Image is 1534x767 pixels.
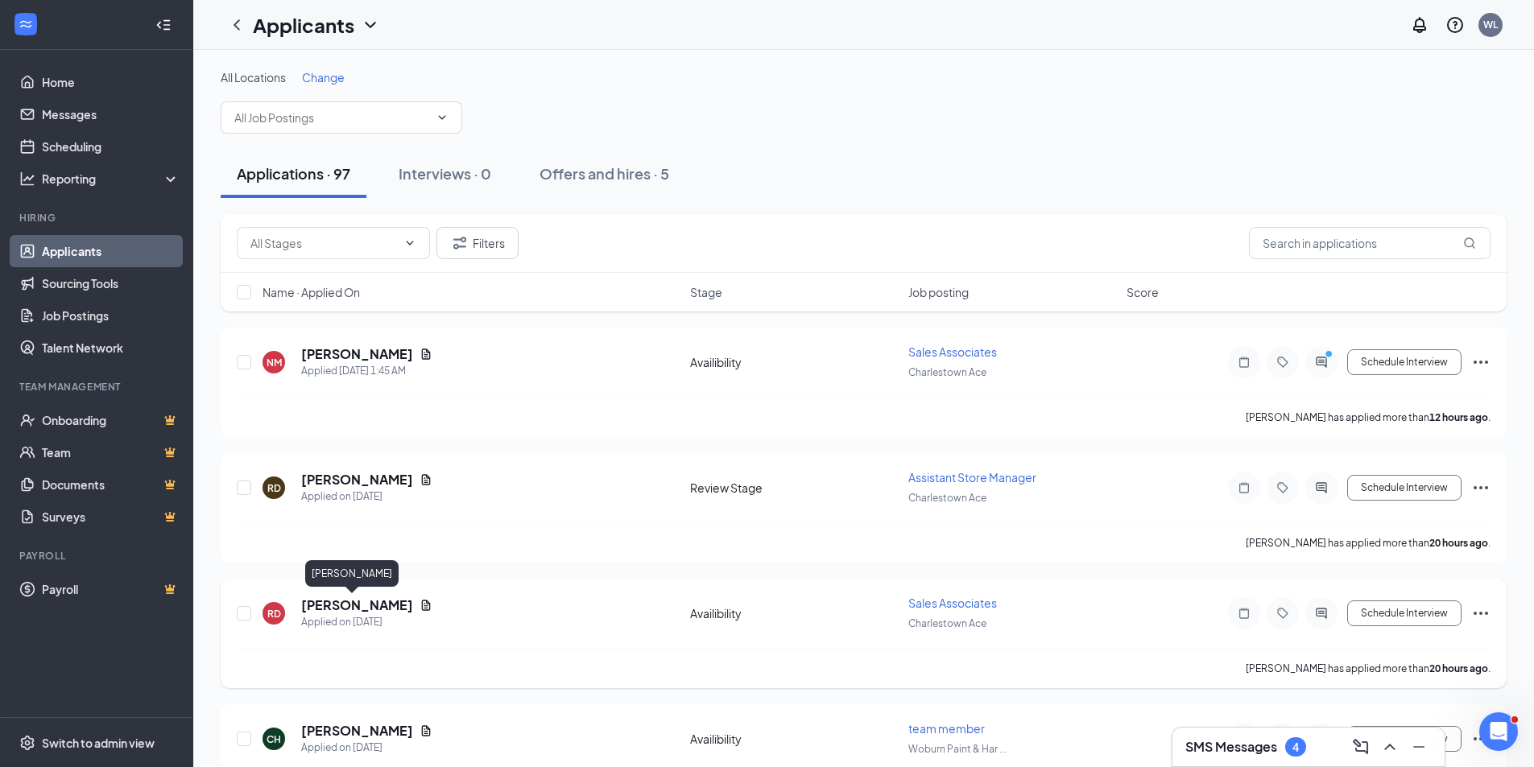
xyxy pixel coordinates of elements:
span: Sales Associates [908,344,997,359]
div: Team Management [19,380,176,394]
span: Change [302,70,345,85]
span: Sales Associates [908,596,997,610]
svg: ActiveChat [1312,607,1331,620]
h5: [PERSON_NAME] [301,596,413,614]
div: CH [267,732,281,746]
svg: Settings [19,735,35,751]
div: Hiring [19,211,176,225]
button: Minimize [1406,734,1432,760]
h1: Applicants [253,11,354,39]
svg: Document [420,473,432,486]
a: Scheduling [42,130,180,163]
input: All Stages [250,234,397,252]
span: Charlestown Ace [908,366,986,378]
svg: Ellipses [1471,478,1491,497]
svg: Ellipses [1471,729,1491,748]
svg: Note [1234,356,1254,369]
h3: SMS Messages [1185,738,1277,756]
a: TeamCrown [42,436,180,468]
button: Schedule Interview [1347,349,1462,375]
div: Review Stage [690,480,899,496]
svg: ChevronDown [403,237,416,249]
button: ComposeMessage [1348,734,1374,760]
svg: ChevronDown [436,111,449,124]
span: Job posting [908,284,969,300]
svg: ChevronDown [361,15,380,35]
div: Applied on [DATE] [301,740,432,756]
button: Schedule Interview [1347,600,1462,626]
svg: Notifications [1410,15,1429,35]
div: Offers and hires · 5 [540,163,669,184]
div: WL [1483,18,1498,31]
svg: PrimaryDot [1321,349,1341,362]
div: Applied on [DATE] [301,489,432,505]
input: Search in applications [1249,227,1491,259]
input: All Job Postings [234,109,429,126]
svg: Tag [1273,356,1292,369]
div: Availibility [690,731,899,747]
span: Name · Applied On [263,284,360,300]
span: Assistant Store Manager [908,470,1036,485]
svg: ComposeMessage [1351,737,1371,757]
span: Charlestown Ace [908,492,986,504]
span: team member [908,721,985,736]
svg: Ellipses [1471,604,1491,623]
p: [PERSON_NAME] has applied more than . [1246,662,1491,675]
svg: ChevronLeft [227,15,246,35]
svg: Note [1234,607,1254,620]
h5: [PERSON_NAME] [301,722,413,740]
a: DocumentsCrown [42,468,180,501]
svg: Analysis [19,171,35,187]
svg: Tag [1273,481,1292,494]
svg: Minimize [1409,737,1429,757]
h5: [PERSON_NAME] [301,471,413,489]
svg: Document [420,724,432,737]
div: Interviews · 0 [399,163,491,184]
svg: Collapse [155,17,172,33]
div: Reporting [42,171,180,187]
svg: ActiveChat [1312,481,1331,494]
span: Stage [690,284,722,300]
div: [PERSON_NAME] [305,560,399,587]
div: Applied on [DATE] [301,614,432,630]
svg: QuestionInfo [1445,15,1465,35]
div: Availibility [690,354,899,370]
svg: Document [420,599,432,612]
div: 4 [1292,740,1299,754]
div: Applications · 97 [237,163,350,184]
b: 12 hours ago [1429,411,1488,423]
a: Home [42,66,180,98]
svg: Note [1234,481,1254,494]
a: Talent Network [42,332,180,364]
a: PayrollCrown [42,573,180,605]
button: Filter Filters [436,227,519,259]
div: RD [267,607,281,621]
a: OnboardingCrown [42,404,180,436]
button: ChevronUp [1377,734,1403,760]
div: Availibility [690,605,899,621]
a: Job Postings [42,299,180,332]
svg: Document [420,348,432,361]
iframe: Intercom live chat [1479,712,1518,751]
a: Messages [42,98,180,130]
a: Sourcing Tools [42,267,180,299]
svg: Tag [1273,607,1292,620]
span: All Locations [221,70,286,85]
svg: Ellipses [1471,353,1491,372]
div: Switch to admin view [42,735,155,751]
svg: ChevronUp [1380,737,1400,757]
span: Woburn Paint & Har ... [908,743,1007,755]
div: Payroll [19,549,176,563]
svg: MagnifyingGlass [1463,237,1476,249]
div: Applied [DATE] 1:45 AM [301,363,432,379]
span: Charlestown Ace [908,617,986,629]
div: RD [267,481,281,495]
p: [PERSON_NAME] has applied more than . [1246,410,1491,424]
b: 20 hours ago [1429,537,1488,549]
button: Schedule Interview [1347,726,1462,752]
b: 20 hours ago [1429,662,1488,674]
p: [PERSON_NAME] has applied more than . [1246,536,1491,550]
span: Score [1127,284,1159,300]
a: Applicants [42,235,180,267]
